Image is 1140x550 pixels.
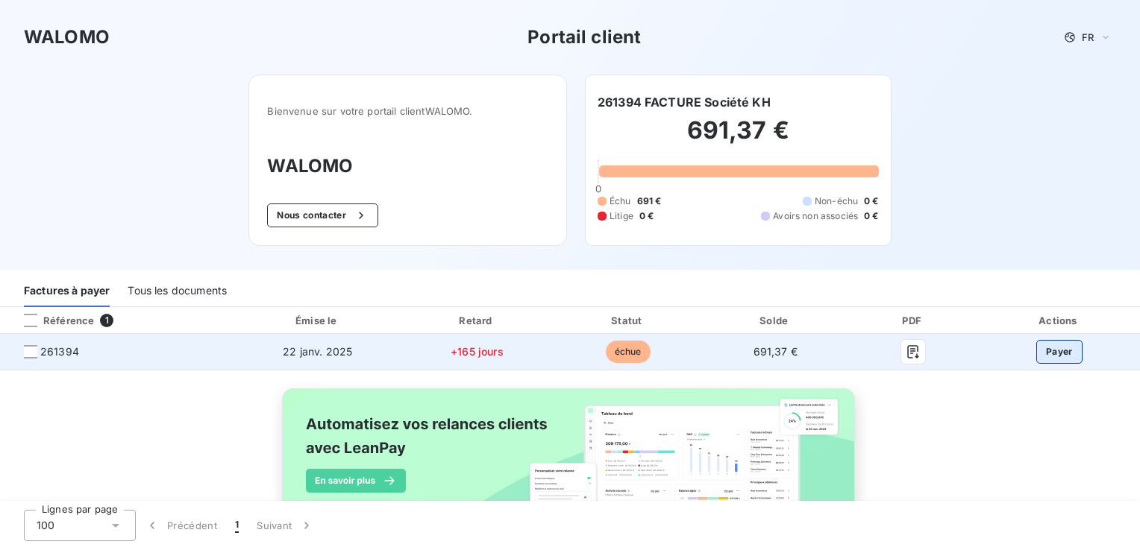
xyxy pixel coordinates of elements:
[527,24,641,51] h3: Portail client
[610,209,633,223] span: Litige
[404,313,551,328] div: Retard
[598,93,771,111] h6: 261394 FACTURE Société KH
[451,345,504,358] span: +165 jours
[754,345,798,358] span: 691,37 €
[773,209,858,223] span: Avoirs non associés
[40,344,79,359] span: 261394
[24,276,110,307] div: Factures à payer
[1036,340,1083,364] button: Payer
[864,209,878,223] span: 0 €
[267,153,548,180] h3: WALOMO
[864,195,878,208] span: 0 €
[982,313,1137,328] div: Actions
[24,24,110,51] h3: WALOMO
[267,203,378,227] button: Nous contacter
[248,510,323,541] button: Suivant
[851,313,976,328] div: PDF
[639,209,654,223] span: 0 €
[610,195,631,208] span: Échu
[237,313,398,328] div: Émise le
[37,518,54,533] span: 100
[815,195,858,208] span: Non-échu
[637,195,662,208] span: 691 €
[595,183,601,195] span: 0
[267,105,548,117] span: Bienvenue sur votre portail client WALOMO .
[1082,31,1094,43] span: FR
[100,314,113,327] span: 1
[226,510,248,541] button: 1
[235,518,239,533] span: 1
[557,313,700,328] div: Statut
[128,276,227,307] div: Tous les documents
[283,345,352,358] span: 22 janv. 2025
[706,313,845,328] div: Solde
[606,341,651,363] span: échue
[12,314,94,327] div: Référence
[598,116,879,160] h2: 691,37 €
[136,510,226,541] button: Précédent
